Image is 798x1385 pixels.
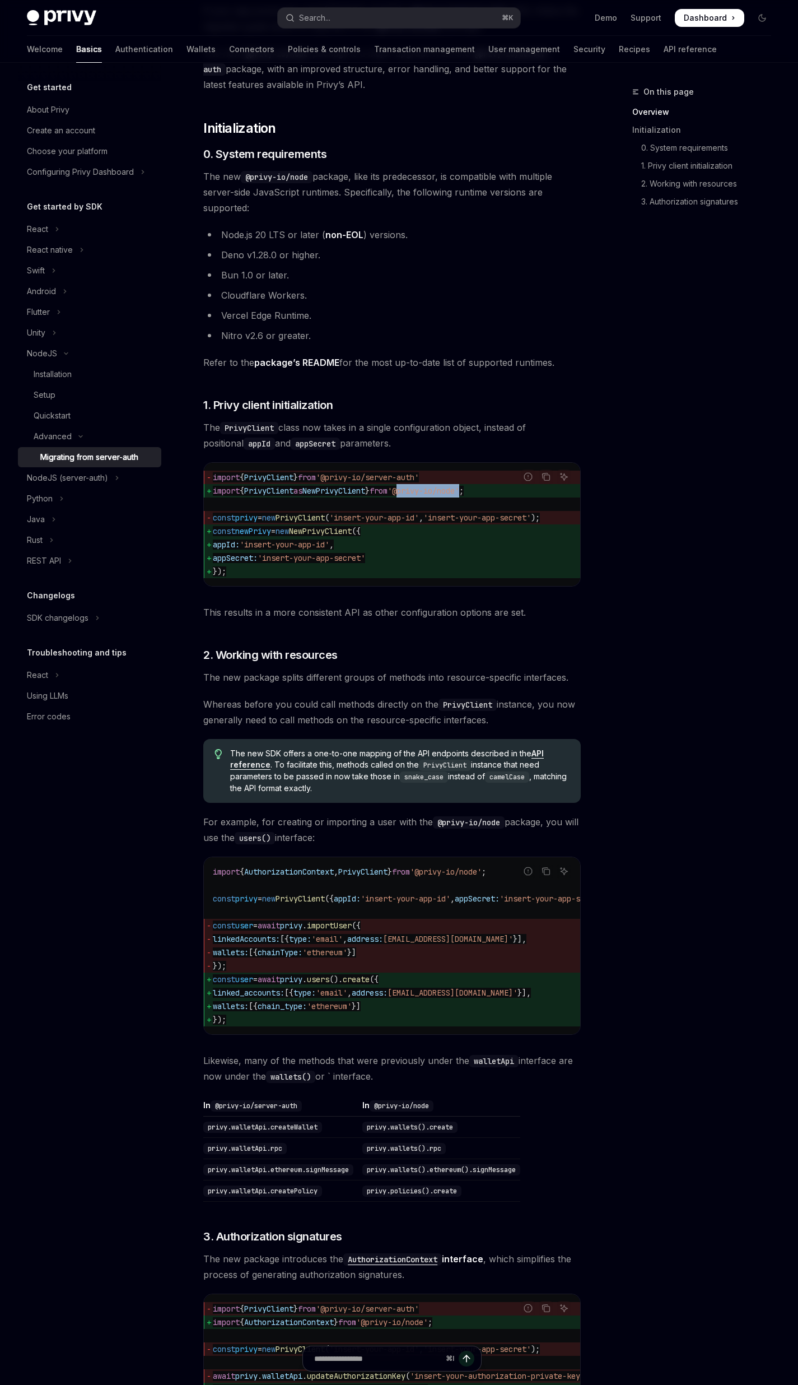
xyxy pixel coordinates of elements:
span: address: [352,988,388,998]
span: user [235,974,253,984]
code: @privy-io/server-auth [211,1100,302,1112]
a: Demo [595,12,617,24]
span: from [370,486,388,496]
span: const [213,526,235,536]
span: new [262,894,276,904]
code: PrivyClient [419,760,471,771]
span: { [240,486,244,496]
button: Ask AI [557,470,571,484]
a: About Privy [18,100,161,120]
div: Advanced [34,430,72,443]
span: , [343,934,347,944]
button: Report incorrect code [521,864,535,879]
span: ({ [352,921,361,931]
button: Toggle Rust section [18,530,161,550]
span: PrivyClient [276,894,325,904]
span: ({ [370,974,379,984]
div: Android [27,285,56,298]
th: In [358,1100,520,1117]
div: Error codes [27,710,71,723]
span: [EMAIL_ADDRESS][DOMAIN_NAME]' [388,988,517,998]
span: appSecret: [455,894,500,904]
span: appId: [213,540,240,550]
span: , [450,894,455,904]
span: { [240,1304,244,1314]
span: 'email' [311,934,343,944]
span: privy [235,513,258,523]
span: PrivyClient [244,1304,293,1314]
span: chain_type: [258,1001,307,1011]
li: Cloudflare Workers. [203,287,581,303]
a: Setup [18,385,161,405]
span: [{ [249,947,258,958]
span: }], [513,934,526,944]
a: Initialization [632,121,780,139]
button: Toggle Android section [18,281,161,301]
code: @privy-io/node [370,1100,433,1112]
span: create [343,974,370,984]
code: privy.wallets().ethereum().signMessage [362,1164,520,1175]
button: Toggle dark mode [753,9,771,27]
a: 1. Privy client initialization [632,157,780,175]
button: Toggle Advanced section [18,426,161,447]
span: users [307,974,329,984]
span: appId: [334,894,361,904]
span: 3. Authorization signatures [203,1229,342,1244]
span: , [347,988,352,998]
div: Configuring Privy Dashboard [27,165,134,179]
div: REST API [27,554,61,568]
a: Installation [18,364,161,384]
svg: Tip [214,749,222,759]
span: 'insert-your-app-id' [240,540,329,550]
a: Choose your platform [18,141,161,161]
button: Report incorrect code [521,470,535,484]
button: Toggle Configuring Privy Dashboard section [18,162,161,182]
span: ; [482,867,486,877]
span: 1. Privy client initialization [203,397,333,413]
span: ( [325,513,329,523]
span: const [213,921,235,931]
button: Toggle React section [18,665,161,685]
span: { [240,867,244,877]
span: PrivyClient [338,867,388,877]
span: linked_accounts: [213,988,284,998]
span: user [235,921,253,931]
a: Support [631,12,661,24]
h5: Get started by SDK [27,200,102,213]
a: Quickstart [18,406,161,426]
span: = [253,974,258,984]
a: Security [573,36,605,63]
span: newPrivy [235,526,271,536]
span: '@privy-io/server-auth' [316,472,419,482]
span: } [388,867,392,877]
span: 'insert-your-app-secret' [423,513,531,523]
div: Setup [34,388,55,402]
span: }], [517,988,531,998]
img: dark logo [27,10,96,26]
span: Dashboard [684,12,727,24]
a: 2. Working with resources [632,175,780,193]
span: type: [293,988,316,998]
code: privy.walletApi.rpc [203,1143,287,1154]
span: AuthorizationContext [244,1317,334,1327]
a: Migrating from server-auth [18,447,161,467]
a: package’s README [254,357,339,369]
button: Open search [278,8,520,28]
div: React native [27,243,73,257]
span: = [258,513,262,523]
code: camelCase [485,771,529,783]
code: appId [244,438,275,450]
code: AuthorizationContext [343,1253,442,1266]
code: privy.walletApi.ethereum.signMessage [203,1164,353,1175]
span: } [293,472,298,482]
div: About Privy [27,103,69,117]
span: PrivyClient [244,472,293,482]
span: importUser [307,921,352,931]
div: Migrating from server-auth [40,450,138,464]
span: await [258,921,280,931]
span: '@privy-io/node' [410,867,482,877]
span: [{ [284,988,293,998]
span: NewPrivyClient [289,526,352,536]
span: 2. Working with resources [203,647,338,663]
span: from [392,867,410,877]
